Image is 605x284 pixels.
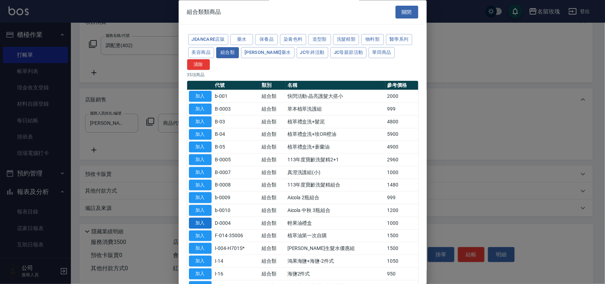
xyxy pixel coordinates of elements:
button: 加入 [189,180,212,191]
td: 1500 [385,230,418,243]
td: 組合類 [260,191,286,204]
td: 植萃禮盒洗+蒼蘭油 [286,141,385,154]
td: 1000 [385,166,418,179]
th: 名稱 [286,81,385,90]
td: 組合類 [260,242,286,255]
td: b-0010 [213,204,260,217]
td: 999 [385,191,418,204]
td: 海鹽2件式 [286,268,385,280]
td: 快閃活動-晶亮護髮大搭小 [286,90,385,103]
td: 2000 [385,90,418,103]
td: 植萃油第一次自購 [286,230,385,243]
button: 加入 [189,167,212,178]
button: 物料類 [361,34,384,45]
td: B-0003 [213,103,260,116]
td: 5900 [385,128,418,141]
button: 加入 [189,116,212,127]
td: [PERSON_NAME]生髮水優惠組 [286,242,385,255]
td: B-03 [213,116,260,128]
button: 加入 [189,268,212,279]
button: 醫學系列 [386,34,412,45]
td: 1200 [385,204,418,217]
td: 組合類 [260,90,286,103]
button: 加入 [189,218,212,229]
td: 組合類 [260,255,286,268]
td: 4800 [385,116,418,128]
p: 35 項商品 [187,72,418,78]
th: 類別 [260,81,286,90]
button: JC年終活動 [297,47,328,58]
button: 保養品 [255,34,278,45]
button: 華田商品 [369,47,395,58]
td: 組合類 [260,128,286,141]
td: 植萃禮盒洗+髮泥 [286,116,385,128]
button: 清除 [187,59,210,70]
button: 加入 [189,230,212,241]
th: 代號 [213,81,260,90]
th: 參考價格 [385,81,418,90]
td: b-0009 [213,191,260,204]
td: B-0008 [213,179,260,192]
td: F-014-35006 [213,230,260,243]
td: I-004-H701S* [213,242,260,255]
button: 加入 [189,193,212,204]
button: 組合類 [216,47,239,58]
td: 組合類 [260,116,286,128]
td: b-001 [213,90,260,103]
td: 組合類 [260,204,286,217]
td: 2960 [385,154,418,166]
td: B-0007 [213,166,260,179]
span: 組合類類商品 [187,9,221,16]
button: [PERSON_NAME]藥水 [241,47,295,58]
button: 加入 [189,129,212,140]
td: 組合類 [260,166,286,179]
td: B-05 [213,141,260,154]
td: 1050 [385,255,418,268]
td: 113年度寶齡洗髮精組合 [286,179,385,192]
td: 草本植萃洗護組 [286,103,385,116]
td: 1480 [385,179,418,192]
td: 1000 [385,217,418,230]
td: B-04 [213,128,260,141]
button: JC母親節活動 [330,47,367,58]
button: 加入 [189,104,212,115]
td: 組合類 [260,179,286,192]
button: 加入 [189,243,212,254]
button: 加入 [189,205,212,216]
button: 染膏色料 [280,34,306,45]
td: Aicola 中秋 3瓶組合 [286,204,385,217]
td: D-0004 [213,217,260,230]
td: I-16 [213,268,260,280]
td: 輕果油禮盒 [286,217,385,230]
button: 洗髮精類 [333,34,359,45]
td: B-0005 [213,154,260,166]
td: 組合類 [260,268,286,280]
td: 113年度寶齡洗髮精2+1 [286,154,385,166]
button: 美容商品 [188,47,214,58]
td: I-14 [213,255,260,268]
button: 藥水 [230,34,253,45]
td: 鴻果海鹽+海鹽-2件式 [286,255,385,268]
button: 加入 [189,155,212,166]
button: 加入 [189,256,212,267]
td: Aicola 2瓶組合 [286,191,385,204]
td: 999 [385,103,418,116]
td: 真澄洗護組(小) [286,166,385,179]
td: 組合類 [260,217,286,230]
button: 造型類 [308,34,331,45]
td: 4900 [385,141,418,154]
button: 加入 [189,142,212,153]
button: 關閉 [396,6,418,19]
button: 加入 [189,91,212,102]
td: 組合類 [260,230,286,243]
td: 植萃禮盒洗+玫OR橙油 [286,128,385,141]
button: JeanCare店販 [188,34,229,45]
td: 1500 [385,242,418,255]
td: 組合類 [260,141,286,154]
td: 組合類 [260,154,286,166]
td: 950 [385,268,418,280]
td: 組合類 [260,103,286,116]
